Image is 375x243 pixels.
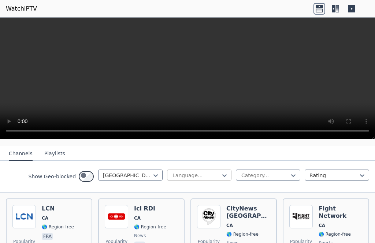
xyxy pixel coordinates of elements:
button: Playlists [44,147,65,161]
p: fra [42,233,53,240]
h6: Fight Network [319,205,363,220]
h6: CityNews [GEOGRAPHIC_DATA] [226,205,270,220]
span: CA [42,215,48,221]
span: 🌎 Region-free [42,224,74,230]
span: 🌎 Region-free [319,231,351,237]
img: Fight Network [289,205,313,228]
img: CityNews Toronto [197,205,220,228]
h6: Ici RDI [134,205,166,212]
button: Channels [9,147,33,161]
span: CA [319,223,325,228]
a: WatchIPTV [6,4,37,13]
h6: LCN [42,205,74,212]
span: 🌎 Region-free [134,224,166,230]
img: Ici RDI [105,205,128,228]
label: Show Geo-blocked [28,173,76,180]
span: 🌎 Region-free [226,231,259,237]
span: news [134,233,146,239]
span: CA [226,223,233,228]
img: LCN [12,205,36,228]
span: CA [134,215,141,221]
